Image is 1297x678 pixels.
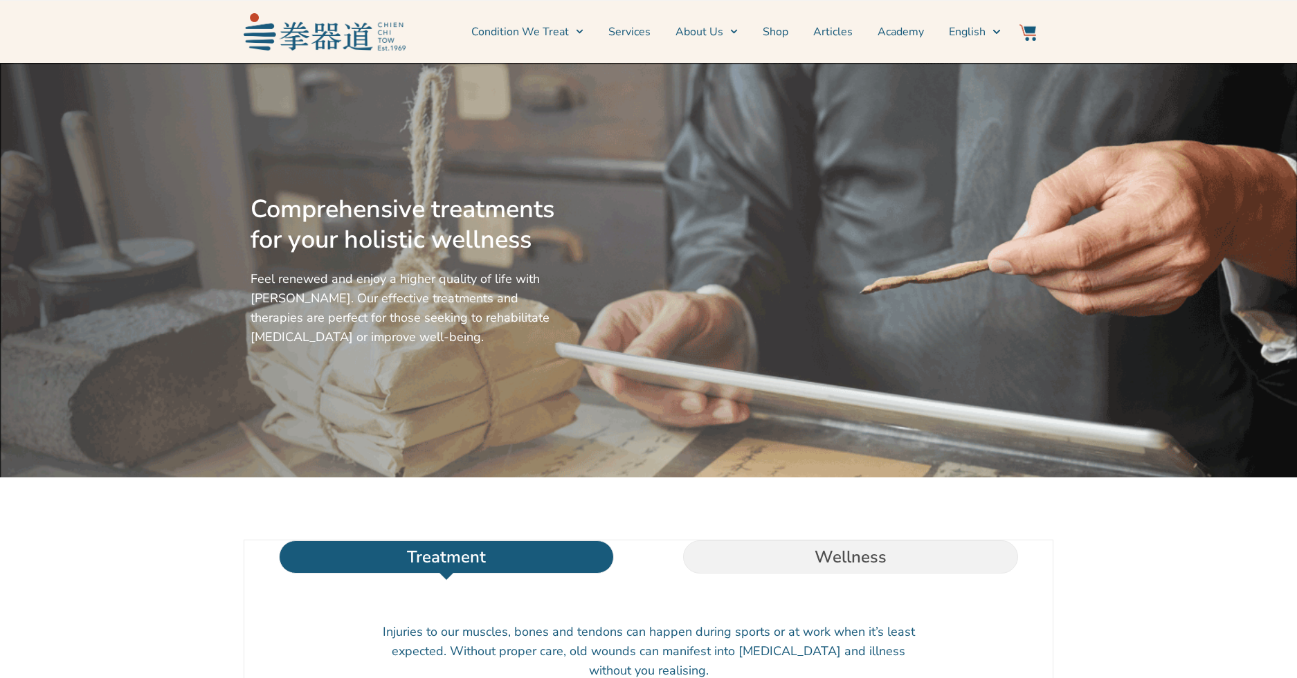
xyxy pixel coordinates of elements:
[471,15,583,49] a: Condition We Treat
[608,15,651,49] a: Services
[412,15,1001,49] nav: Menu
[251,269,561,347] p: Feel renewed and enjoy a higher quality of life with [PERSON_NAME]. Our effective treatments and ...
[813,15,853,49] a: Articles
[878,15,924,49] a: Academy
[1019,24,1036,41] img: Website Icon-03
[949,15,1000,49] a: English
[763,15,788,49] a: Shop
[675,15,738,49] a: About Us
[949,24,986,40] span: English
[251,194,561,255] h2: Comprehensive treatments for your holistic wellness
